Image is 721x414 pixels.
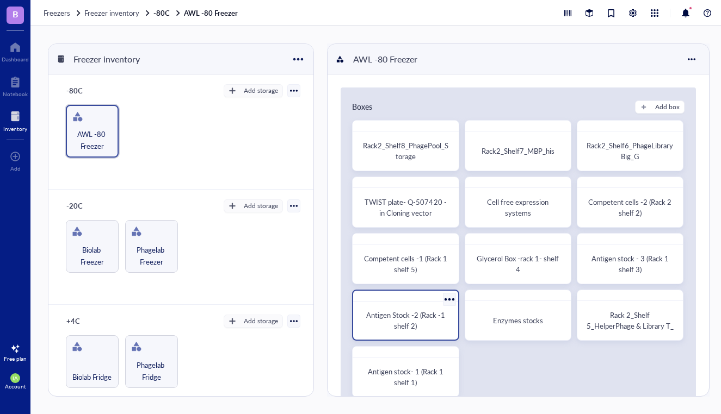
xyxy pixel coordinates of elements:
a: Freezers [44,8,82,18]
div: Add box [655,102,680,112]
div: Boxes [352,101,372,114]
span: Cell free expression systems [487,197,550,218]
button: Add box [635,101,685,114]
button: Add storage [224,84,283,97]
span: Rack2_Shelf7_MBP_his [482,146,554,156]
span: Glycerol Box -rack 1- shelf 4 [477,253,560,274]
div: Free plan [4,355,27,362]
span: Biolab Fridge [72,371,112,383]
div: -80C [61,83,127,98]
div: Add storage [244,201,278,211]
button: Add storage [224,199,283,212]
span: Antigen stock - 3 (Rack 1 shelf 3) [591,253,670,274]
span: Competent cells -2 (Rack 2 shelf 2) [588,197,673,218]
span: Rack2_Shelf6_PhageLibraryBig_G [587,140,673,161]
span: Antigen stock- 1 (Rack 1 shelf 1) [368,366,445,387]
a: Inventory [3,108,27,132]
span: Biolab Freezer [71,244,114,268]
span: TWIST plate- Q-507420 - in Cloning vector [365,197,448,218]
span: Rack 2_Shelf 5_HelperPhage & Library T_ [587,310,674,331]
span: Phagelab Freezer [130,244,173,268]
button: Add storage [224,315,283,328]
a: Dashboard [2,39,29,62]
a: Freezer inventory [84,8,151,18]
a: -80CAWL -80 Freezer [153,8,240,18]
span: Freezers [44,8,70,18]
span: Antigen Stock -2 (Rack -1 shelf 2) [366,310,447,331]
span: Competent cells -1 (Rack 1 shelf 5) [364,253,449,274]
div: Add [10,165,21,172]
div: Notebook [3,91,28,97]
div: Inventory [3,126,27,132]
div: +4C [61,313,127,329]
div: Add storage [244,316,278,326]
span: AWL -80 Freezer [71,128,113,152]
span: Phagelab Fridge [130,359,173,383]
div: Account [5,383,26,390]
div: AWL -80 Freezer [348,50,422,68]
div: Freezer inventory [69,50,145,68]
div: Dashboard [2,56,29,62]
span: B [13,7,19,21]
span: Rack2_Shelf8_PhagePool_Storage [363,140,448,161]
span: IA [13,375,18,381]
div: -20C [61,198,127,214]
div: Add storage [244,86,278,96]
span: Freezer inventory [84,8,139,18]
span: Enzymes stocks [493,315,543,325]
a: Notebook [3,73,28,97]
